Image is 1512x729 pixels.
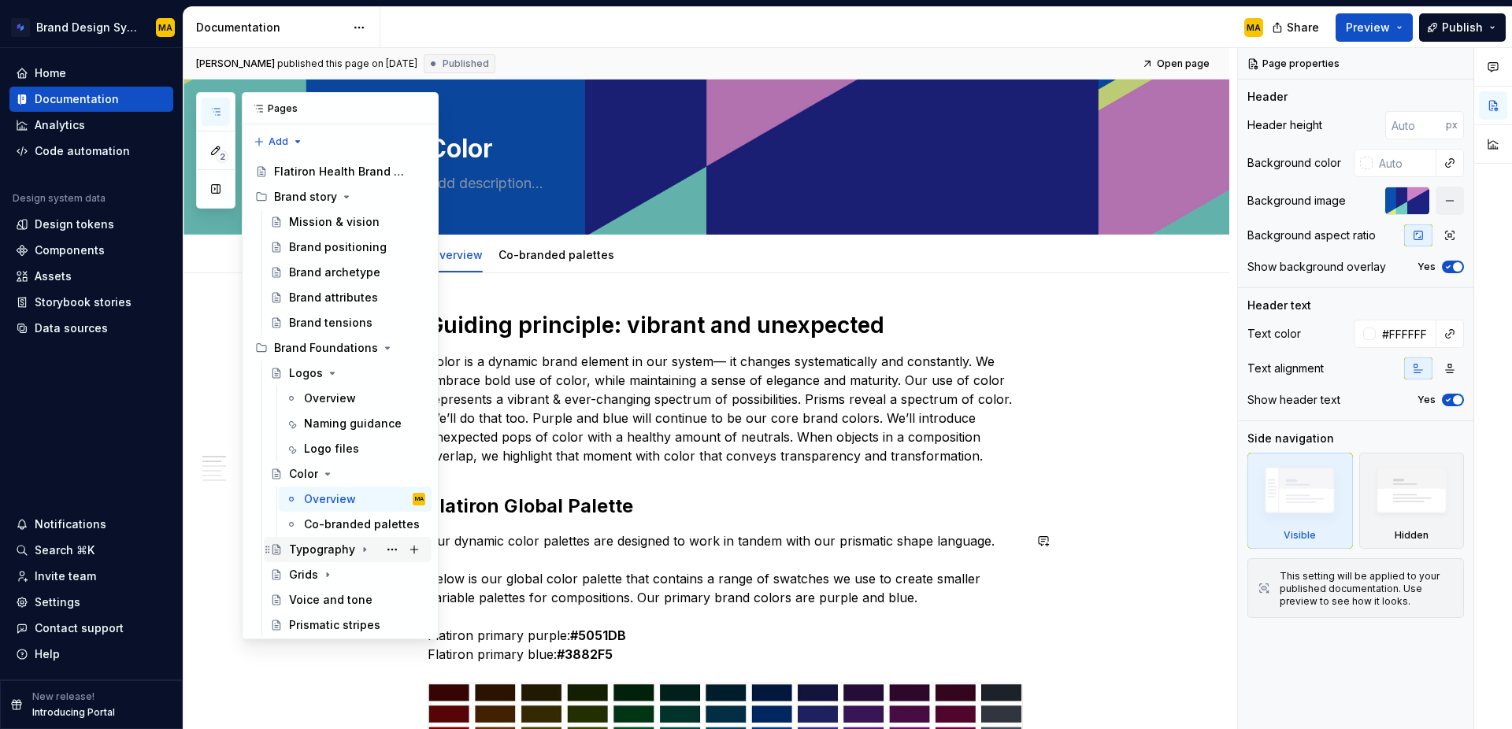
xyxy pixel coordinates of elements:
a: Home [9,61,173,86]
div: Visible [1284,529,1316,542]
div: Brand story [274,189,337,205]
a: Logos [264,361,432,386]
button: Add [249,131,308,153]
div: Voice and tone [289,592,372,608]
button: Publish [1419,13,1506,42]
a: Settings [9,590,173,615]
div: Overview [304,390,356,406]
div: Text color [1247,326,1301,342]
a: Brand attributes [264,285,432,310]
div: Logos [289,365,323,381]
div: MA [415,491,424,507]
strong: Guiding principle: vibrant and unexpected [428,312,884,339]
a: Logo files [279,436,432,461]
span: Open page [1157,57,1210,70]
div: MA [158,21,172,34]
div: Background image [1247,193,1346,209]
div: Prismatic stripes [289,617,380,633]
span: Published [443,57,489,70]
a: Assets [9,264,173,289]
label: Yes [1417,394,1436,406]
a: Code automation [9,139,173,164]
div: Brand archetype [289,265,380,280]
button: Search ⌘K [9,538,173,563]
div: Brand story [249,184,432,209]
textarea: Color [424,130,1020,168]
span: Add [269,135,288,148]
div: Naming guidance [304,416,402,431]
img: d4286e81-bf2d-465c-b469-1298f2b8eabd.png [11,18,30,37]
div: Background color [1247,155,1341,171]
a: Overview [431,248,483,261]
h2: Flatiron Global Palette [428,494,1023,519]
div: Invite team [35,568,96,584]
div: Overview [304,491,356,507]
a: Open page [1137,53,1217,75]
p: Our dynamic color palettes are designed to work in tandem with our prismatic shape language. Belo... [428,531,1023,664]
div: Typography [289,542,355,557]
label: Yes [1417,261,1436,273]
div: Brand Assets [249,638,432,663]
a: Brand archetype [264,260,432,285]
div: Contact support [35,620,124,636]
button: Contact support [9,616,173,641]
input: Auto [1385,111,1446,139]
button: Help [9,642,173,667]
div: published this page on [DATE] [277,57,417,70]
div: Header [1247,89,1288,105]
div: Logo files [304,441,359,457]
a: Storybook stories [9,290,173,315]
a: Components [9,238,173,263]
div: Mission & vision [289,214,380,230]
div: Search ⌘K [35,542,94,558]
div: Header text [1247,298,1311,313]
div: Data sources [35,320,108,336]
div: Analytics [35,117,85,133]
a: Co-branded palettes [279,512,432,537]
a: Mission & vision [264,209,432,235]
button: Preview [1336,13,1413,42]
a: Naming guidance [279,411,432,436]
div: Background aspect ratio [1247,228,1376,243]
div: Hidden [1395,529,1429,542]
div: Co-branded palettes [304,516,420,532]
div: Side navigation [1247,431,1334,446]
div: Brand Foundations [249,335,432,361]
div: Flatiron Health Brand Guidelines [274,164,404,179]
div: Header height [1247,117,1322,133]
a: Overview [279,386,432,411]
div: Grids [289,567,318,583]
div: Brand attributes [289,290,378,305]
p: px [1446,119,1458,131]
div: Text alignment [1247,361,1324,376]
button: Notifications [9,512,173,537]
a: Brand positioning [264,235,432,260]
a: Data sources [9,316,173,341]
div: Help [35,646,60,662]
a: Voice and tone [264,587,432,612]
a: Color [264,461,432,487]
div: Brand Foundations [274,340,378,356]
div: Hidden [1359,453,1465,549]
a: Documentation [9,87,173,112]
div: Brand positioning [289,239,387,255]
div: Documentation [35,91,119,107]
a: Invite team [9,564,173,589]
div: Show background overlay [1247,259,1386,275]
span: [PERSON_NAME] [196,57,275,70]
div: Assets [35,268,72,284]
a: Flatiron Health Brand Guidelines [249,159,432,184]
a: Brand tensions [264,310,432,335]
button: Share [1264,13,1329,42]
div: Components [35,242,105,258]
p: Introducing Portal [32,706,115,719]
a: Typography [264,537,432,562]
div: Storybook stories [35,294,132,310]
span: 2 [216,150,228,163]
div: MA [1247,21,1261,34]
div: Brand tensions [289,315,372,331]
strong: #3882F5 [557,646,613,662]
div: Notifications [35,516,106,532]
a: Prismatic stripes [264,612,432,638]
div: Overview [424,238,489,271]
